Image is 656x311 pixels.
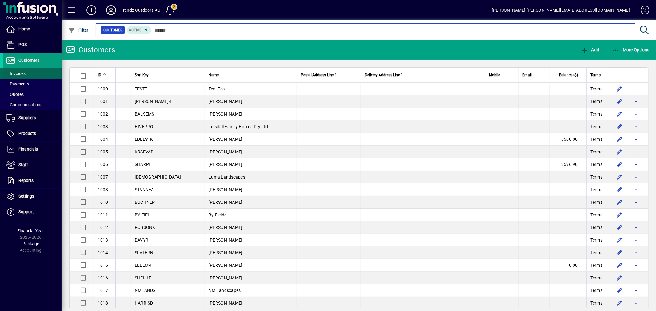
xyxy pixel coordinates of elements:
[3,204,62,220] a: Support
[209,212,226,217] span: By-Fields
[630,235,640,245] button: More options
[18,115,36,120] span: Suppliers
[129,28,142,32] span: Active
[209,275,242,280] span: [PERSON_NAME]
[135,263,152,268] span: ELLEMR
[590,86,602,92] span: Terms
[3,189,62,204] a: Settings
[630,210,640,220] button: More options
[18,147,38,152] span: Financials
[135,124,153,129] span: HIVEPRO
[135,250,153,255] span: SLATERN
[630,185,640,195] button: More options
[98,225,108,230] span: 1012
[614,273,624,283] button: Edit
[135,301,153,305] span: HARRISD
[590,275,602,281] span: Terms
[3,157,62,173] a: Staff
[209,72,293,78] div: Name
[98,263,108,268] span: 1015
[209,175,245,179] span: Luma Landscapes
[590,98,602,104] span: Terms
[590,124,602,130] span: Terms
[630,122,640,132] button: More options
[614,159,624,169] button: Edit
[98,149,108,154] span: 1005
[98,212,108,217] span: 1011
[135,86,147,91] span: TESTT
[301,72,337,78] span: Postal Address Line 1
[590,174,602,180] span: Terms
[630,222,640,232] button: More options
[98,137,108,142] span: 1004
[209,187,242,192] span: [PERSON_NAME]
[82,5,101,16] button: Add
[135,238,148,242] span: DAVYR
[101,5,121,16] button: Profile
[6,71,26,76] span: Invoices
[612,47,650,52] span: More Options
[135,137,153,142] span: EDELSTK
[18,42,27,47] span: POS
[135,212,150,217] span: BY-FIEL
[6,81,29,86] span: Payments
[614,285,624,295] button: Edit
[98,250,108,255] span: 1014
[630,285,640,295] button: More options
[630,109,640,119] button: More options
[3,173,62,188] a: Reports
[209,149,242,154] span: [PERSON_NAME]
[614,185,624,195] button: Edit
[614,197,624,207] button: Edit
[103,27,122,33] span: Customer
[590,262,602,268] span: Terms
[3,37,62,53] a: POS
[523,72,532,78] span: Email
[489,72,515,78] div: Mobile
[98,200,108,205] span: 1010
[3,79,62,89] a: Payments
[209,99,242,104] span: [PERSON_NAME]
[209,238,242,242] span: [PERSON_NAME]
[127,26,151,34] mat-chip: Activation Status: Active
[18,209,34,214] span: Support
[614,122,624,132] button: Edit
[135,99,173,104] span: [PERSON_NAME]-E
[135,200,155,205] span: BUCHNEP
[590,237,602,243] span: Terms
[98,72,112,78] div: ID
[209,162,242,167] span: [PERSON_NAME]
[98,112,108,116] span: 1002
[614,84,624,94] button: Edit
[135,288,156,293] span: NMLANDS
[590,72,601,78] span: Terms
[98,175,108,179] span: 1007
[590,212,602,218] span: Terms
[590,187,602,193] span: Terms
[630,172,640,182] button: More options
[559,72,578,78] span: Balance ($)
[6,92,24,97] span: Quotes
[3,142,62,157] a: Financials
[550,158,586,171] td: 9596.90
[3,68,62,79] a: Invoices
[581,47,599,52] span: Add
[365,72,403,78] span: Delivery Address Line 1
[630,147,640,157] button: More options
[209,263,242,268] span: [PERSON_NAME]
[3,89,62,100] a: Quotes
[18,178,34,183] span: Reports
[579,44,601,55] button: Add
[492,5,630,15] div: [PERSON_NAME] [PERSON_NAME][EMAIL_ADDRESS][DOMAIN_NAME]
[18,26,30,31] span: Home
[209,86,226,91] span: Test Test
[98,99,108,104] span: 1001
[3,22,62,37] a: Home
[550,133,586,146] td: 16500.00
[590,111,602,117] span: Terms
[209,112,242,116] span: [PERSON_NAME]
[98,72,101,78] span: ID
[18,131,36,136] span: Products
[630,197,640,207] button: More options
[18,228,44,233] span: Financial Year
